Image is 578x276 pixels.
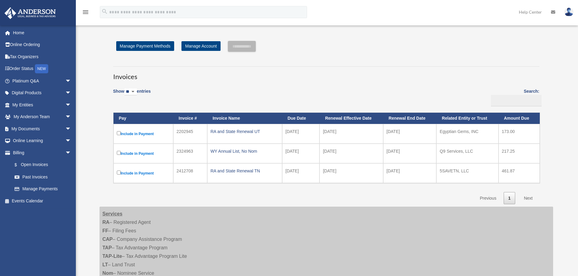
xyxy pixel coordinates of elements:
i: search [101,8,108,15]
img: Anderson Advisors Platinum Portal [3,7,58,19]
span: arrow_drop_down [65,111,77,123]
td: [DATE] [319,163,383,183]
th: Due Date: activate to sort column ascending [282,113,320,124]
a: Manage Account [181,41,220,51]
a: Home [4,27,80,39]
th: Invoice Name: activate to sort column ascending [207,113,282,124]
label: Show entries [113,88,151,101]
span: arrow_drop_down [65,87,77,99]
td: [DATE] [383,163,437,183]
a: Manage Payments [8,183,77,195]
input: Include in Payment [117,171,121,175]
strong: RA [103,220,110,225]
label: Include in Payment [117,130,170,138]
span: arrow_drop_down [65,147,77,159]
a: 1 [504,192,515,205]
a: Previous [475,192,501,205]
a: Platinum Q&Aarrow_drop_down [4,75,80,87]
img: User Pic [564,8,573,16]
strong: Nom [103,271,113,276]
td: [DATE] [282,124,320,144]
td: 2202945 [173,124,207,144]
strong: TAP-Lite [103,254,122,259]
div: RA and State Renewal UT [211,127,279,136]
td: 2412708 [173,163,207,183]
div: WY Annual List, No Nom [211,147,279,155]
a: My Anderson Teamarrow_drop_down [4,111,80,123]
td: 217.25 [499,144,540,163]
a: Online Ordering [4,39,80,51]
span: $ [18,161,21,169]
a: $Open Invoices [8,159,74,171]
th: Renewal Effective Date: activate to sort column ascending [319,113,383,124]
label: Include in Payment [117,169,170,177]
strong: TAP [103,245,112,250]
input: Search: [491,95,542,106]
td: [DATE] [282,163,320,183]
td: 461.87 [499,163,540,183]
td: [DATE] [319,124,383,144]
label: Include in Payment [117,150,170,157]
div: RA and State Renewal TN [211,167,279,175]
th: Pay: activate to sort column descending [113,113,173,124]
a: My Documentsarrow_drop_down [4,123,80,135]
strong: CAP [103,237,113,242]
a: Digital Productsarrow_drop_down [4,87,80,99]
strong: LT [103,262,108,267]
td: [DATE] [319,144,383,163]
a: Billingarrow_drop_down [4,147,77,159]
td: Q9 Services, LLC [436,144,498,163]
td: 173.00 [499,124,540,144]
a: Events Calendar [4,195,80,207]
td: [DATE] [383,124,437,144]
span: arrow_drop_down [65,99,77,111]
a: Past Invoices [8,171,77,183]
a: Manage Payment Methods [116,41,174,51]
td: [DATE] [282,144,320,163]
select: Showentries [124,88,137,95]
span: arrow_drop_down [65,135,77,147]
input: Include in Payment [117,151,121,155]
strong: Services [103,211,123,216]
td: 2324963 [173,144,207,163]
th: Amount Due: activate to sort column ascending [499,113,540,124]
input: Include in Payment [117,131,121,135]
td: [DATE] [383,144,437,163]
th: Renewal End Date: activate to sort column ascending [383,113,437,124]
label: Search: [489,88,539,106]
i: menu [82,8,89,16]
a: Order StatusNEW [4,63,80,75]
strong: FF [103,228,109,233]
a: Online Learningarrow_drop_down [4,135,80,147]
th: Invoice #: activate to sort column ascending [173,113,207,124]
td: Egyptian Gems, INC [436,124,498,144]
a: menu [82,11,89,16]
h3: Invoices [113,66,539,81]
a: Tax Organizers [4,51,80,63]
span: arrow_drop_down [65,123,77,135]
a: Next [519,192,537,205]
span: arrow_drop_down [65,75,77,87]
td: 5SAVETN, LLC [436,163,498,183]
div: NEW [35,64,48,73]
th: Related Entity or Trust: activate to sort column ascending [436,113,498,124]
a: My Entitiesarrow_drop_down [4,99,80,111]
